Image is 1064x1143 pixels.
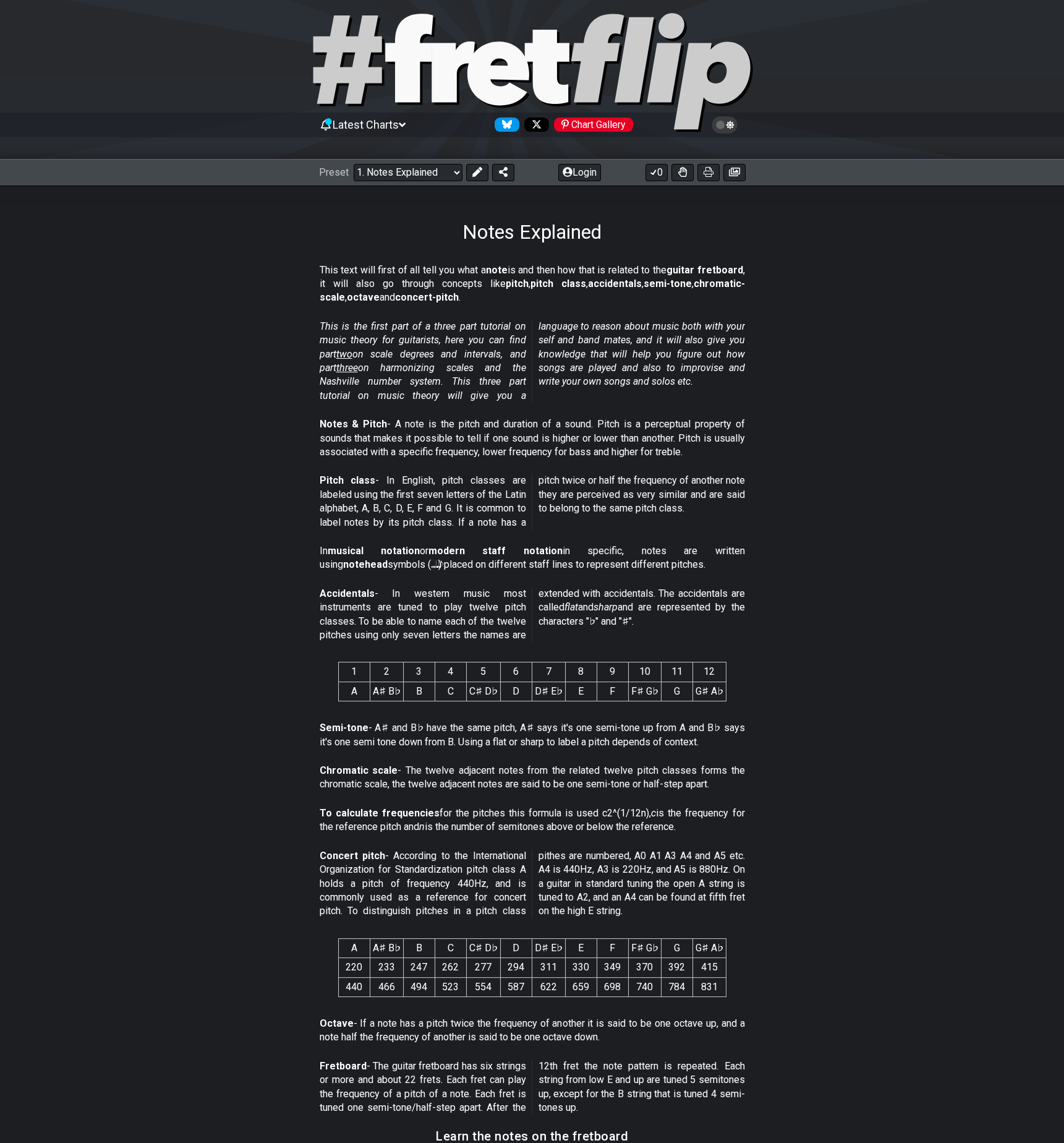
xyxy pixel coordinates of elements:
[320,722,368,734] strong: Semi-tone
[692,662,726,682] th: 12
[320,1060,367,1072] strong: Fretboard
[697,164,720,181] button: Print
[671,164,694,181] button: Toggle Dexterity for all fretkits
[718,119,732,131] span: Toggle light / dark theme
[395,291,459,303] strong: concert-pitch
[403,662,435,682] th: 3
[436,1129,628,1143] h3: Learn the notes on the fretboard
[338,662,370,682] th: 1
[532,662,565,682] th: 7
[565,682,597,701] td: E
[320,849,745,918] p: - According to the International Organization for Standardization pitch class A holds a pitch of ...
[320,850,385,862] strong: Concert pitch
[500,662,532,682] th: 6
[558,164,601,181] button: Login
[338,977,370,996] td: 440
[486,264,508,276] strong: note
[338,682,370,701] td: A
[370,682,403,701] td: A♯ B♭
[466,938,500,957] th: C♯ D♭
[628,662,661,682] th: 10
[320,764,745,792] p: - The twelve adjacent notes from the related twelve pitch classes forms the chromatic scale, the ...
[435,682,466,701] td: C
[370,977,403,996] td: 466
[490,118,519,132] a: Follow #fretflip at Bluesky
[564,601,578,613] em: flat
[328,545,420,557] strong: musical notation
[403,938,435,957] th: B
[628,682,661,701] td: F♯ G♭
[651,807,656,819] em: c
[565,958,597,977] td: 330
[320,1060,745,1115] p: - The guitar fretboard has six strings or more and about 22 frets. Each fret can play the frequen...
[466,958,500,977] td: 277
[594,601,618,613] em: sharp
[530,278,586,289] strong: pitch class
[666,264,743,276] strong: guitar fretboard
[466,164,488,181] button: Edit Preset
[500,958,532,977] td: 294
[320,474,745,529] p: - In English, pitch classes are labeled using the first seven letters of the Latin alphabet, A, B...
[519,118,549,132] a: Follow #fretflip at X
[554,118,633,132] div: Chart Gallery
[661,682,692,701] td: G
[320,588,375,599] strong: Accidentals
[320,1017,745,1045] p: - If a note has a pitch twice the frequency of another it is said to be one octave up, and a note...
[597,682,628,701] td: F
[723,164,746,181] button: Create image
[628,938,661,957] th: F♯ G♭
[532,958,565,977] td: 311
[435,977,466,996] td: 523
[532,682,565,701] td: D♯ E♭
[500,682,532,701] td: D
[320,418,387,430] strong: Notes & Pitch
[320,474,376,486] strong: Pitch class
[347,291,380,303] strong: octave
[692,938,726,957] th: G♯ A♭
[597,977,628,996] td: 698
[692,682,726,701] td: G♯ A♭
[403,977,435,996] td: 494
[565,938,597,957] th: E
[565,662,597,682] th: 8
[320,807,745,834] p: for the pitches this formula is used c2^(1/12n), is the frequency for the reference pitch and is ...
[320,417,745,459] p: - A note is the pitch and duration of a sound. Pitch is a perceptual property of sounds that make...
[661,958,692,977] td: 392
[403,682,435,701] td: B
[333,118,399,131] span: Latest Charts
[370,938,403,957] th: A♯ B♭
[588,278,642,289] strong: accidentals
[661,938,692,957] th: G
[343,559,388,570] strong: notehead
[320,320,745,401] em: This is the first part of a three part tutorial on music theory for guitarists, here you can find...
[532,977,565,996] td: 622
[644,278,692,289] strong: semi-tone
[370,958,403,977] td: 233
[319,166,349,178] span: Preset
[492,164,514,181] button: Share Preset
[628,958,661,977] td: 370
[506,278,529,289] strong: pitch
[692,977,726,996] td: 831
[435,662,466,682] th: 4
[628,977,661,996] td: 740
[549,118,633,132] a: #fretflip at Pinterest
[500,977,532,996] td: 587
[320,263,745,305] p: This text will first of all tell you what a is and then how that is related to the , it will also...
[320,764,398,776] strong: Chromatic scale
[336,348,352,360] span: two
[338,958,370,977] td: 220
[661,662,692,682] th: 11
[692,958,726,977] td: 415
[462,220,602,244] h1: Notes Explained
[320,1017,354,1029] strong: Octave
[645,164,668,181] button: 0
[466,977,500,996] td: 554
[428,545,563,557] strong: modern staff notation
[435,958,466,977] td: 262
[466,662,500,682] th: 5
[435,938,466,957] th: C
[597,662,628,682] th: 9
[320,721,745,749] p: - A♯ and B♭ have the same pitch, A♯ says it's one semi-tone up from A and B♭ says it's one semi t...
[354,164,462,181] select: Preset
